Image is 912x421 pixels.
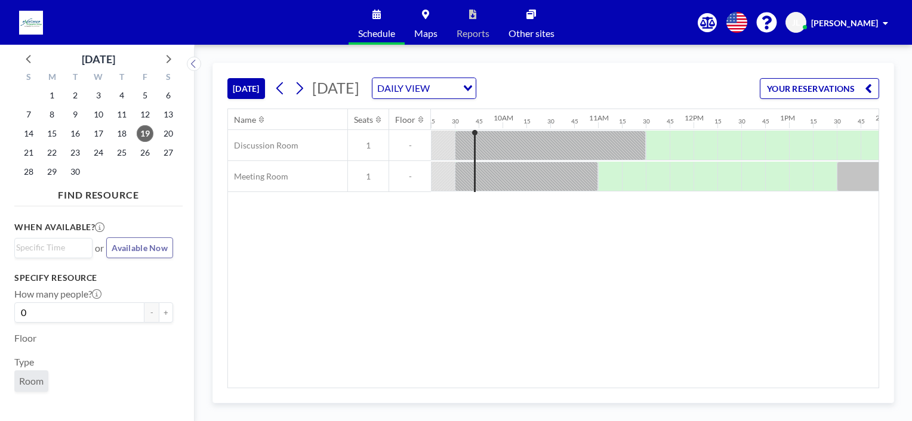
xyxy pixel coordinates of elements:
[547,117,554,125] div: 30
[395,114,415,125] div: Floor
[348,140,389,151] span: 1
[780,113,795,122] div: 1PM
[375,81,432,96] span: DAILY VIEW
[64,70,87,86] div: T
[16,241,85,254] input: Search for option
[389,140,431,151] span: -
[714,117,722,125] div: 15
[67,87,84,104] span: Tuesday, September 2, 2025
[389,171,431,182] span: -
[137,125,153,142] span: Friday, September 19, 2025
[113,87,130,104] span: Thursday, September 4, 2025
[160,125,177,142] span: Saturday, September 20, 2025
[433,81,456,96] input: Search for option
[667,117,674,125] div: 45
[90,87,107,104] span: Wednesday, September 3, 2025
[110,70,133,86] div: T
[228,171,288,182] span: Meeting Room
[44,163,60,180] span: Monday, September 29, 2025
[571,117,578,125] div: 45
[67,144,84,161] span: Tuesday, September 23, 2025
[44,87,60,104] span: Monday, September 1, 2025
[476,117,483,125] div: 45
[811,18,878,28] span: [PERSON_NAME]
[348,171,389,182] span: 1
[137,144,153,161] span: Friday, September 26, 2025
[144,302,159,323] button: -
[67,163,84,180] span: Tuesday, September 30, 2025
[234,114,256,125] div: Name
[685,113,704,122] div: 12PM
[112,243,168,253] span: Available Now
[19,11,43,35] img: organization-logo
[494,113,513,122] div: 10AM
[760,78,879,99] button: YOUR RESERVATIONS
[95,242,104,254] span: or
[20,106,37,123] span: Sunday, September 7, 2025
[87,70,110,86] div: W
[810,117,817,125] div: 15
[858,117,865,125] div: 45
[523,117,531,125] div: 15
[44,144,60,161] span: Monday, September 22, 2025
[137,87,153,104] span: Friday, September 5, 2025
[113,106,130,123] span: Thursday, September 11, 2025
[133,70,156,86] div: F
[156,70,180,86] div: S
[452,117,459,125] div: 30
[113,144,130,161] span: Thursday, September 25, 2025
[589,113,609,122] div: 11AM
[228,140,298,151] span: Discussion Room
[14,288,101,300] label: How many people?
[17,70,41,86] div: S
[15,239,92,256] div: Search for option
[90,106,107,123] span: Wednesday, September 10, 2025
[113,125,130,142] span: Thursday, September 18, 2025
[44,125,60,142] span: Monday, September 15, 2025
[792,17,800,28] span: JL
[738,117,745,125] div: 30
[509,29,554,38] span: Other sites
[354,114,373,125] div: Seats
[41,70,64,86] div: M
[137,106,153,123] span: Friday, September 12, 2025
[67,125,84,142] span: Tuesday, September 16, 2025
[619,117,626,125] div: 15
[14,184,183,201] h4: FIND RESOURCE
[762,117,769,125] div: 45
[90,144,107,161] span: Wednesday, September 24, 2025
[160,87,177,104] span: Saturday, September 6, 2025
[82,51,115,67] div: [DATE]
[372,78,476,98] div: Search for option
[414,29,437,38] span: Maps
[14,332,36,344] label: Floor
[834,117,841,125] div: 30
[20,163,37,180] span: Sunday, September 28, 2025
[312,79,359,97] span: [DATE]
[428,117,435,125] div: 15
[44,106,60,123] span: Monday, September 8, 2025
[20,144,37,161] span: Sunday, September 21, 2025
[643,117,650,125] div: 30
[876,113,891,122] div: 2PM
[90,125,107,142] span: Wednesday, September 17, 2025
[20,125,37,142] span: Sunday, September 14, 2025
[160,144,177,161] span: Saturday, September 27, 2025
[14,356,34,368] label: Type
[159,302,173,323] button: +
[227,78,265,99] button: [DATE]
[160,106,177,123] span: Saturday, September 13, 2025
[457,29,489,38] span: Reports
[19,375,44,387] span: Room
[67,106,84,123] span: Tuesday, September 9, 2025
[106,237,173,258] button: Available Now
[358,29,395,38] span: Schedule
[14,273,173,283] h3: Specify resource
